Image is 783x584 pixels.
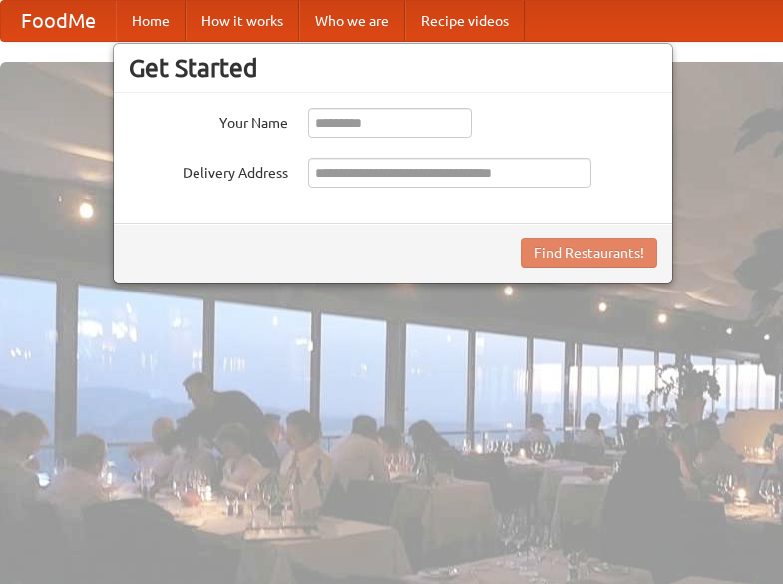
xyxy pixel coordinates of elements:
[521,238,657,268] button: Find Restaurants!
[186,1,299,41] a: How it works
[129,158,288,183] label: Delivery Address
[1,1,116,41] a: FoodMe
[116,1,186,41] a: Home
[129,108,288,133] label: Your Name
[299,1,405,41] a: Who we are
[405,1,525,41] a: Recipe videos
[129,53,657,83] h3: Get Started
